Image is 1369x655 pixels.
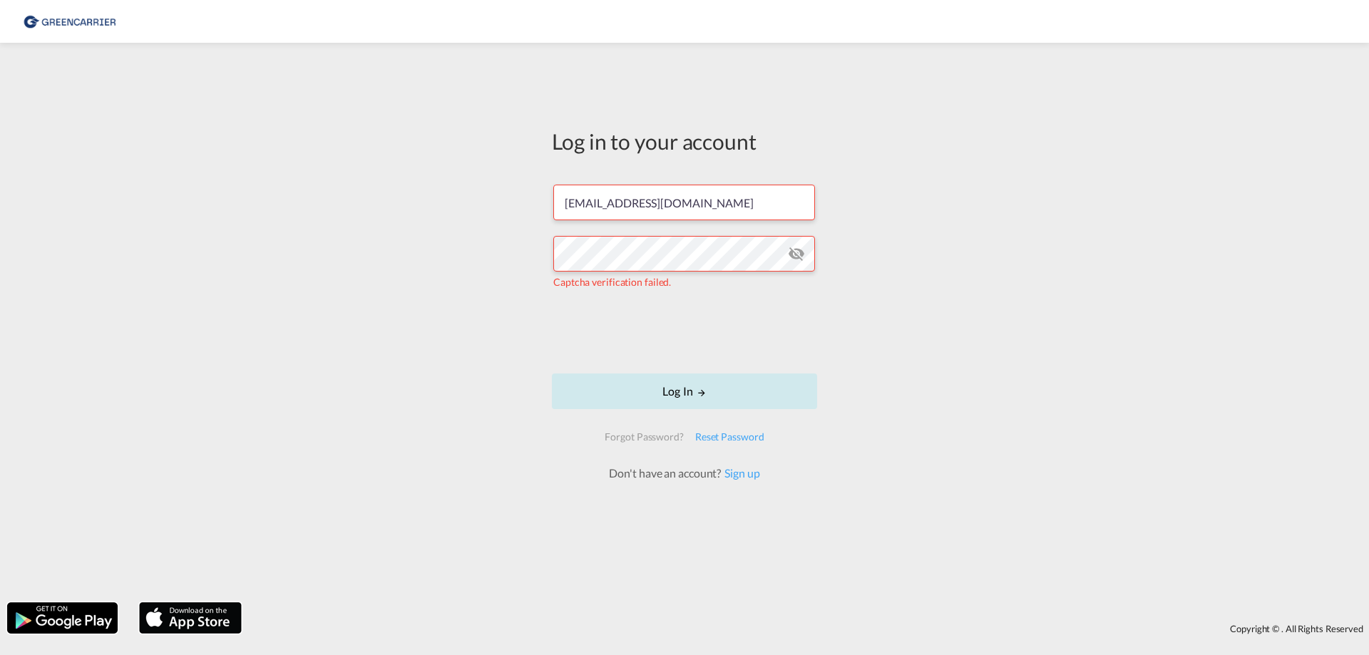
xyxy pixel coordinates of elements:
[138,601,243,635] img: apple.png
[553,276,671,288] span: Captcha verification failed.
[552,373,817,409] button: LOGIN
[593,465,775,481] div: Don't have an account?
[249,617,1369,641] div: Copyright © . All Rights Reserved
[21,6,118,38] img: e39c37208afe11efa9cb1d7a6ea7d6f5.png
[689,424,770,450] div: Reset Password
[721,466,759,480] a: Sign up
[599,424,689,450] div: Forgot Password?
[6,601,119,635] img: google.png
[552,126,817,156] div: Log in to your account
[576,304,793,359] iframe: reCAPTCHA
[553,185,815,220] input: Enter email/phone number
[788,245,805,262] md-icon: icon-eye-off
